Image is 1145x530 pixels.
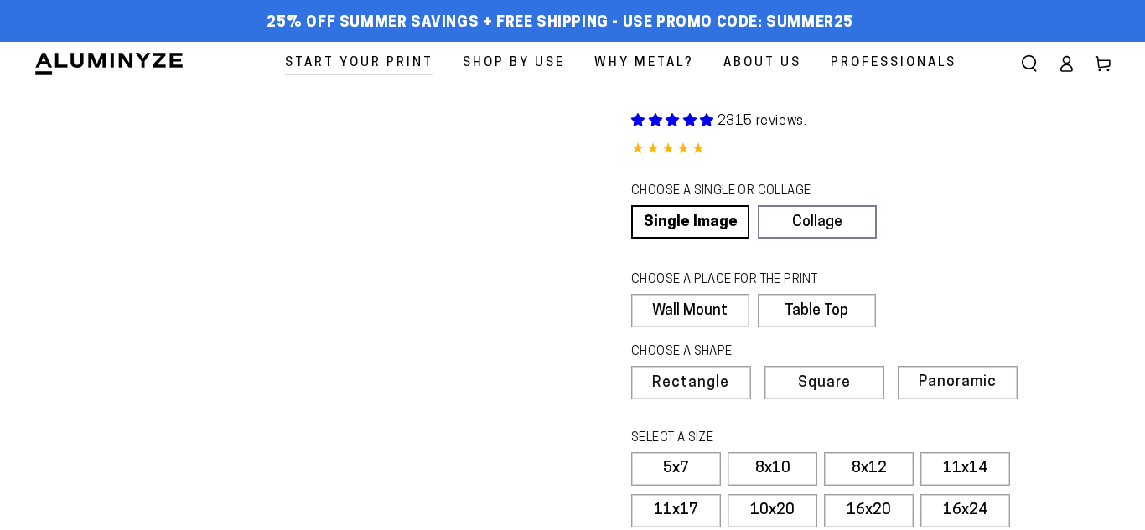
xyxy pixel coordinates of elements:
[758,205,876,239] a: Collage
[631,294,749,327] label: Wall Mount
[631,183,861,201] legend: CHOOSE A SINGLE OR COLLAGE
[631,138,1111,162] div: 4.85 out of 5.0 stars
[824,452,914,486] label: 8x12
[798,376,851,391] span: Square
[1011,45,1048,82] summary: Search our site
[34,51,184,76] img: Aluminyze
[728,494,817,527] label: 10x20
[818,42,969,85] a: Professionals
[272,42,446,85] a: Start Your Print
[631,494,721,527] label: 11x17
[758,294,876,327] label: Table Top
[723,52,801,75] span: About Us
[920,452,1010,486] label: 11x14
[718,115,807,128] span: 2315 reviews.
[920,494,1010,527] label: 16x24
[582,42,707,85] a: Why Metal?
[631,115,806,128] a: 2315 reviews.
[631,452,721,486] label: 5x7
[285,52,433,75] span: Start Your Print
[267,14,853,33] span: 25% off Summer Savings + Free Shipping - Use Promo Code: SUMMER25
[631,205,749,239] a: Single Image
[728,452,817,486] label: 8x10
[831,52,956,75] span: Professionals
[631,271,860,290] legend: CHOOSE A PLACE FOR THE PRINT
[711,42,814,85] a: About Us
[652,376,729,391] span: Rectangle
[631,430,913,448] legend: SELECT A SIZE
[631,343,863,362] legend: CHOOSE A SHAPE
[919,374,997,390] span: Panoramic
[450,42,578,85] a: Shop By Use
[594,52,694,75] span: Why Metal?
[824,494,914,527] label: 16x20
[463,52,565,75] span: Shop By Use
